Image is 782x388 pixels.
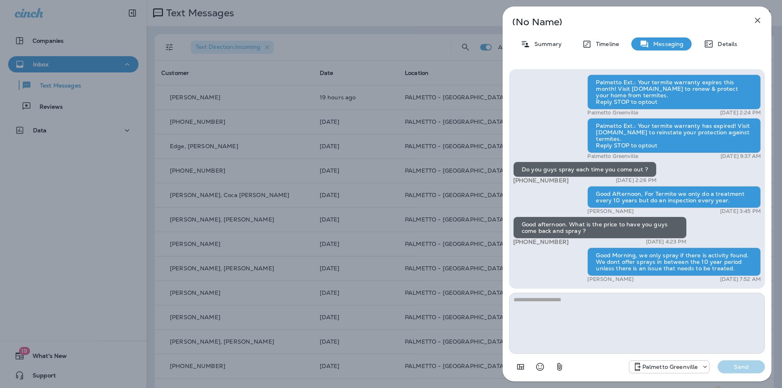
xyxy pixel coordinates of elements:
[642,364,698,370] p: Palmetto Greenville
[587,118,761,153] div: Palmetto Ext.: Your termite warranty has expired! Visit [DOMAIN_NAME] to reinstate your protectio...
[513,217,687,239] div: Good afternoon. What is the price to have you guys come back and spray ?
[513,177,569,184] span: [PHONE_NUMBER]
[530,41,562,47] p: Summary
[587,110,638,116] p: Palmetto Greenville
[592,41,619,47] p: Timeline
[714,41,737,47] p: Details
[513,238,569,246] span: [PHONE_NUMBER]
[649,41,683,47] p: Messaging
[587,75,761,110] div: Palmetto Ext.: Your termite warranty expires this month! Visit [DOMAIN_NAME] to renew & protect y...
[513,162,657,177] div: Do you guys spray each time you come out ?
[512,19,735,25] p: (No Name)
[512,359,529,375] button: Add in a premade template
[587,153,638,160] p: Palmetto Greenville
[587,248,761,276] div: Good Morning, we only spray if there is activity found. We dont offer sprays in between the 10 ye...
[587,208,634,215] p: [PERSON_NAME]
[532,359,548,375] button: Select an emoji
[720,153,761,160] p: [DATE] 9:37 AM
[720,110,761,116] p: [DATE] 2:24 PM
[587,276,634,283] p: [PERSON_NAME]
[720,276,761,283] p: [DATE] 7:52 AM
[646,239,687,245] p: [DATE] 4:23 PM
[587,186,761,208] div: Good Afternoon, For Termite we only do a treatment every 10 years but do an inspection every year.
[629,362,710,372] div: +1 (864) 385-1074
[720,208,761,215] p: [DATE] 3:45 PM
[616,177,657,184] p: [DATE] 2:26 PM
